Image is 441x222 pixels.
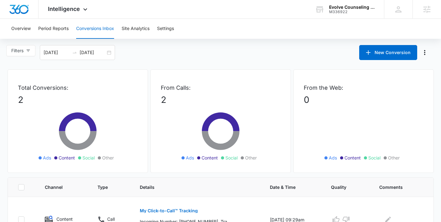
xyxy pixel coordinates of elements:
span: Social [82,154,95,161]
span: Social [368,154,381,161]
div: account id [329,10,375,14]
span: Channel [45,184,73,190]
span: to [72,50,77,55]
span: Content [59,154,75,161]
span: Other [102,154,114,161]
input: Start date [44,49,70,56]
button: Conversions Inbox [76,19,114,39]
button: New Conversion [359,45,417,60]
p: 2 [161,93,281,106]
span: Content [202,154,218,161]
span: Ads [186,154,194,161]
span: Ads [43,154,51,161]
span: Quality [331,184,355,190]
p: 2 [18,93,138,106]
span: Other [388,154,400,161]
button: Period Reports [38,19,69,39]
span: Ads [329,154,337,161]
span: Details [140,184,246,190]
p: Total Conversions: [18,83,138,92]
span: Social [225,154,238,161]
button: Manage Numbers [420,48,430,58]
input: End date [80,49,106,56]
p: 0 [304,93,423,106]
button: Filters [6,45,35,56]
span: swap-right [72,50,77,55]
p: From Calls: [161,83,281,92]
span: Type [97,184,116,190]
p: My Click-to-Call™ Tracking [140,209,198,213]
span: Other [245,154,257,161]
button: Overview [11,19,31,39]
button: Settings [157,19,174,39]
button: My Click-to-Call™ Tracking [140,203,198,218]
span: Content [344,154,361,161]
span: Filters [11,47,24,54]
span: Intelligence [48,6,80,12]
p: From the Web: [304,83,423,92]
div: account name [329,5,375,10]
span: Date & Time [270,184,307,190]
button: Site Analytics [122,19,150,39]
span: Comments [379,184,414,190]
